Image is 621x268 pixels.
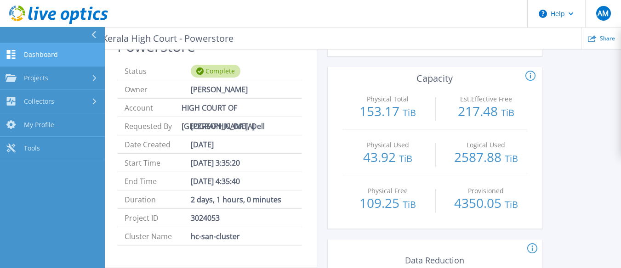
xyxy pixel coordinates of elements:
span: TiB [403,198,416,211]
span: Kerala High Court - Powerstore [96,33,234,44]
span: Cluster Name [125,227,191,245]
p: 153.17 [347,105,429,119]
p: Physical Free [349,188,427,194]
h2: Kerala High Court - Powerstore [117,21,302,55]
span: 3024053 [191,209,220,227]
span: Owner [125,80,191,98]
span: End Time [125,172,191,190]
span: My Profile [24,121,54,129]
span: Account [125,99,182,117]
span: Projects [24,74,48,82]
p: Physical Used [349,142,427,148]
div: Complete [191,65,240,78]
span: Requested By [125,117,191,135]
p: 217.48 [445,105,527,119]
p: Logical Used [447,142,525,148]
span: Share [600,36,615,41]
p: Physical Total [349,96,427,102]
span: AM [598,10,609,17]
p: 43.92 [347,151,429,165]
span: TiB [403,106,416,119]
p: 2587.88 [445,151,527,165]
span: [PERSON_NAME] [191,80,248,98]
span: hc-san-cluster [191,227,240,245]
span: Collectors [24,97,54,106]
span: Duration [125,190,191,208]
span: [DATE] 4:35:40 [191,172,240,190]
span: TiB [505,198,518,211]
span: Project ID [125,209,191,227]
span: [DATE] [191,135,214,153]
p: 109.25 [347,196,429,211]
span: Status [125,62,191,80]
span: [PERSON_NAME], Dell [191,117,265,135]
span: TiB [505,152,518,165]
span: TiB [399,152,412,165]
span: HIGH COURT OF [GEOGRAPHIC_DATA] [182,99,295,117]
span: Dashboard [24,50,58,59]
p: Est.Effective Free [447,96,525,102]
span: TiB [501,106,514,119]
span: Tools [24,144,40,152]
p: PowerStore [44,33,234,44]
span: [DATE] 3:35:20 [191,154,240,172]
p: Data Reduction [385,256,484,264]
span: Date Created [125,135,191,153]
p: 4350.05 [445,196,527,211]
span: 2 days, 1 hours, 0 minutes [191,190,281,208]
p: Provisioned [447,188,525,194]
span: Start Time [125,154,191,172]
